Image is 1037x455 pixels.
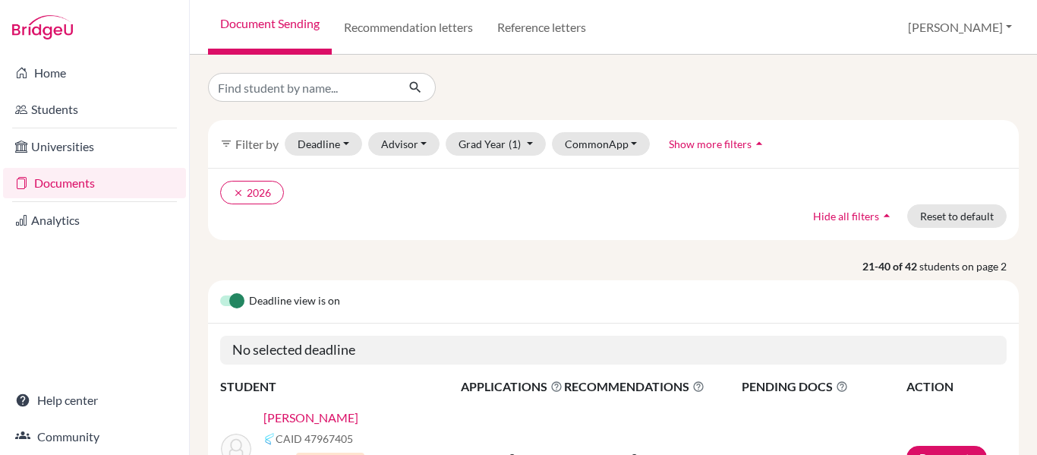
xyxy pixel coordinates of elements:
[233,188,244,198] i: clear
[656,132,780,156] button: Show more filtersarrow_drop_up
[220,336,1007,365] h5: No selected deadline
[800,204,907,228] button: Hide all filtersarrow_drop_up
[552,132,651,156] button: CommonApp
[220,137,232,150] i: filter_list
[220,181,284,204] button: clear2026
[276,431,353,447] span: CAID 47967405
[368,132,440,156] button: Advisor
[12,15,73,39] img: Bridge-U
[907,204,1007,228] button: Reset to default
[509,137,521,150] span: (1)
[3,385,186,416] a: Help center
[461,378,563,396] span: APPLICATIONS
[3,58,186,88] a: Home
[564,378,704,396] span: RECOMMENDATIONS
[669,137,752,150] span: Show more filters
[901,13,1019,42] button: [PERSON_NAME]
[3,422,186,452] a: Community
[263,409,358,427] a: [PERSON_NAME]
[3,168,186,198] a: Documents
[3,131,186,162] a: Universities
[742,378,905,396] span: PENDING DOCS
[879,208,894,223] i: arrow_drop_up
[446,132,546,156] button: Grad Year(1)
[235,137,279,151] span: Filter by
[919,258,1019,274] span: students on page 2
[220,377,460,397] th: STUDENT
[862,258,919,274] strong: 21-40 of 42
[3,205,186,235] a: Analytics
[752,136,767,151] i: arrow_drop_up
[249,292,340,311] span: Deadline view is on
[906,377,1007,397] th: ACTION
[285,132,362,156] button: Deadline
[208,73,396,102] input: Find student by name...
[3,94,186,125] a: Students
[813,210,879,223] span: Hide all filters
[263,433,276,445] img: Common App logo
